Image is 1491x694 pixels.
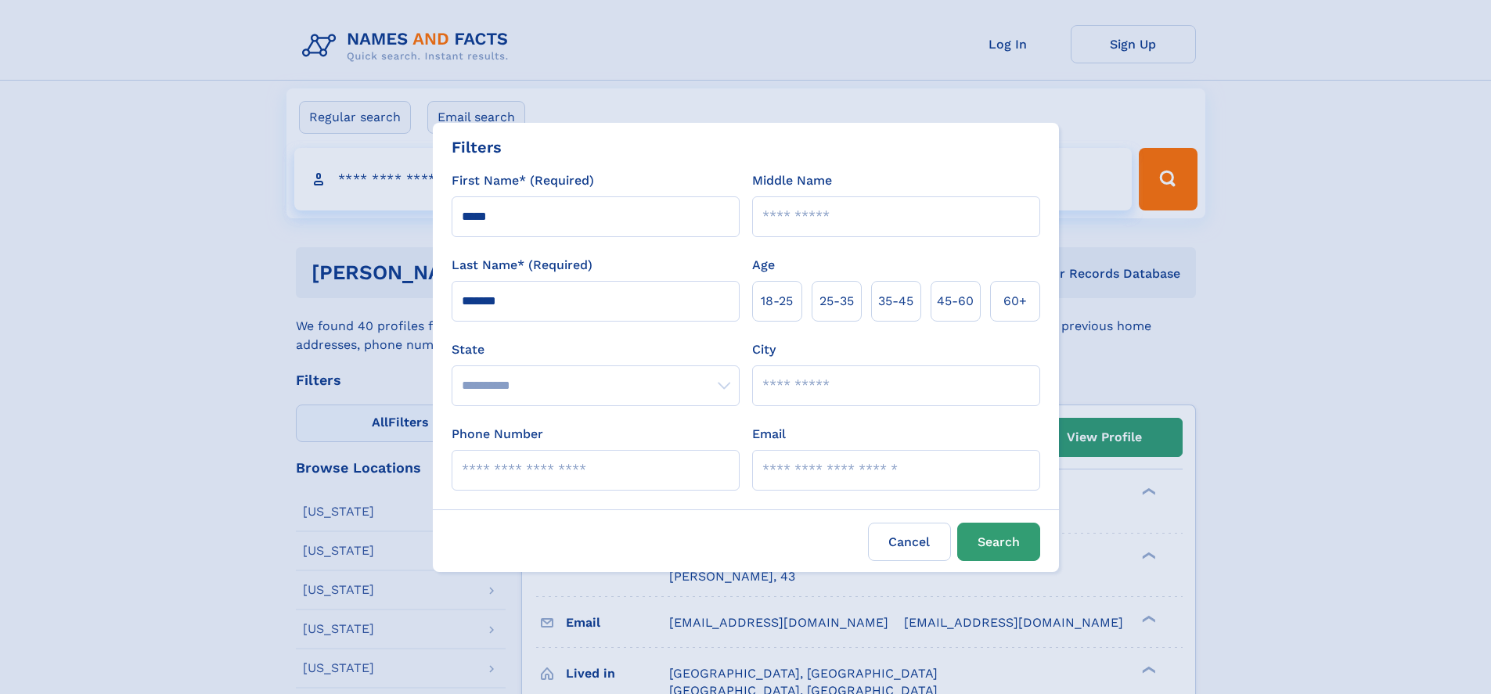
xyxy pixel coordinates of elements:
label: Cancel [868,523,951,561]
span: 18‑25 [761,292,793,311]
label: Last Name* (Required) [452,256,592,275]
div: Filters [452,135,502,159]
span: 45‑60 [937,292,974,311]
span: 35‑45 [878,292,913,311]
label: Email [752,425,786,444]
label: Phone Number [452,425,543,444]
button: Search [957,523,1040,561]
span: 25‑35 [819,292,854,311]
label: Age [752,256,775,275]
label: City [752,340,776,359]
label: State [452,340,740,359]
label: Middle Name [752,171,832,190]
label: First Name* (Required) [452,171,594,190]
span: 60+ [1003,292,1027,311]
